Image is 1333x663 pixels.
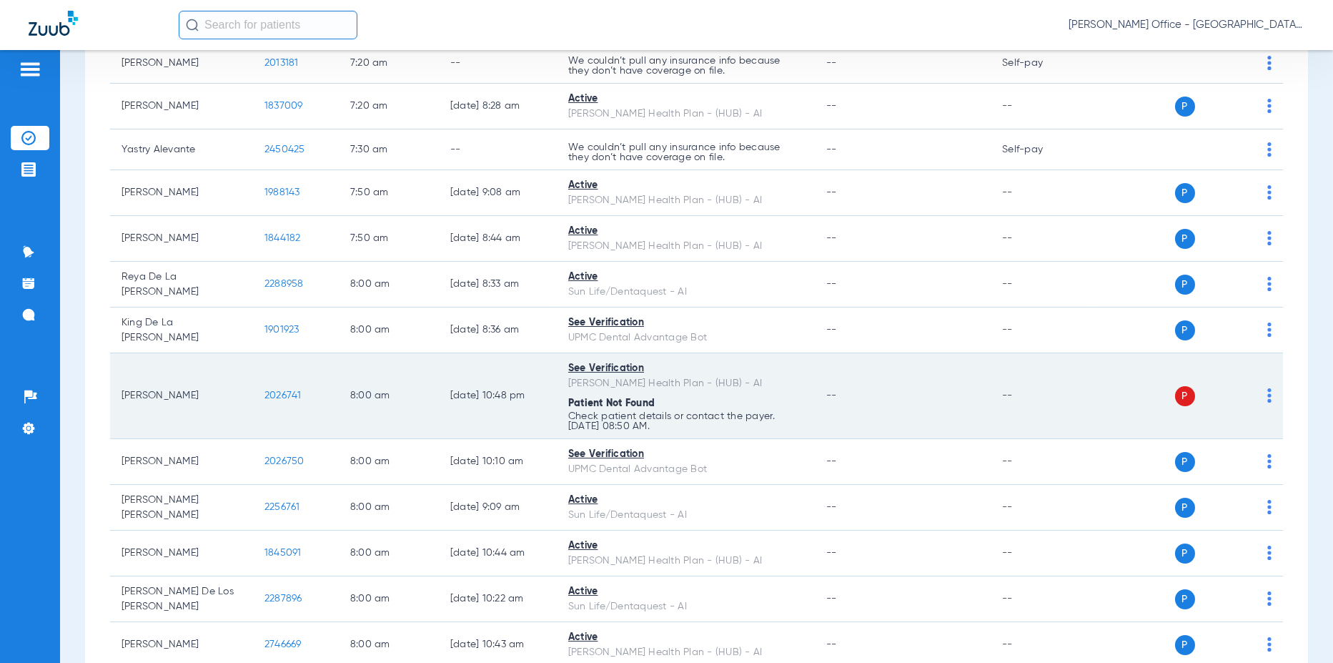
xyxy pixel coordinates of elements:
[826,144,837,154] span: --
[1235,231,1249,245] img: x.svg
[568,361,803,376] div: See Verification
[991,353,1087,439] td: --
[1175,386,1195,406] span: P
[568,398,655,408] span: Patient Not Found
[339,308,439,353] td: 8:00 AM
[991,43,1087,84] td: Self-pay
[264,456,304,466] span: 2026750
[826,325,837,335] span: --
[568,599,803,614] div: Sun Life/Dentaquest - AI
[991,576,1087,622] td: --
[826,101,837,111] span: --
[1235,637,1249,652] img: x.svg
[568,285,803,300] div: Sun Life/Dentaquest - AI
[339,43,439,84] td: 7:20 AM
[568,270,803,285] div: Active
[991,531,1087,576] td: --
[339,262,439,308] td: 8:00 AM
[826,456,837,466] span: --
[826,233,837,243] span: --
[110,129,253,170] td: Yastry Alevante
[991,170,1087,216] td: --
[264,594,302,604] span: 2287896
[339,485,439,531] td: 8:00 AM
[439,170,557,216] td: [DATE] 9:08 AM
[1267,56,1272,70] img: group-dot-blue.svg
[439,576,557,622] td: [DATE] 10:22 AM
[339,170,439,216] td: 7:50 AM
[1235,454,1249,468] img: x.svg
[1235,591,1249,606] img: x.svg
[19,61,41,78] img: hamburger-icon
[568,539,803,554] div: Active
[991,262,1087,308] td: --
[991,129,1087,170] td: Self-pay
[339,576,439,622] td: 8:00 AM
[1235,185,1249,200] img: x.svg
[568,630,803,645] div: Active
[439,353,557,439] td: [DATE] 10:48 PM
[568,493,803,508] div: Active
[264,58,299,68] span: 2013181
[1267,99,1272,113] img: group-dot-blue.svg
[826,594,837,604] span: --
[991,485,1087,531] td: --
[1175,452,1195,472] span: P
[339,439,439,485] td: 8:00 AM
[826,58,837,68] span: --
[1175,320,1195,340] span: P
[264,325,299,335] span: 1901923
[991,308,1087,353] td: --
[1267,500,1272,514] img: group-dot-blue.svg
[339,531,439,576] td: 8:00 AM
[826,279,837,289] span: --
[1235,277,1249,291] img: x.svg
[568,411,803,431] p: Check patient details or contact the payer. [DATE] 08:50 AM.
[264,391,302,401] span: 2026741
[110,170,253,216] td: [PERSON_NAME]
[1267,277,1272,291] img: group-dot-blue.svg
[1267,454,1272,468] img: group-dot-blue.svg
[568,315,803,330] div: See Verification
[264,233,301,243] span: 1844182
[1175,635,1195,655] span: P
[826,548,837,558] span: --
[568,447,803,462] div: See Verification
[264,144,305,154] span: 2450425
[1175,498,1195,518] span: P
[568,56,803,76] p: We couldn’t pull any insurance info because they don’t have coverage on file.
[1267,185,1272,200] img: group-dot-blue.svg
[439,485,557,531] td: [DATE] 9:09 AM
[568,224,803,239] div: Active
[1175,589,1195,609] span: P
[1235,500,1249,514] img: x.svg
[264,548,302,558] span: 1845091
[826,502,837,512] span: --
[1267,546,1272,560] img: group-dot-blue.svg
[568,330,803,345] div: UPMC Dental Advantage Bot
[264,502,300,512] span: 2256761
[1175,183,1195,203] span: P
[568,584,803,599] div: Active
[1175,229,1195,249] span: P
[1175,275,1195,295] span: P
[826,187,837,197] span: --
[1069,18,1304,32] span: [PERSON_NAME] Office - [GEOGRAPHIC_DATA]
[568,239,803,254] div: [PERSON_NAME] Health Plan - (HUB) - AI
[110,308,253,353] td: King De La [PERSON_NAME]
[110,262,253,308] td: Reya De La [PERSON_NAME]
[1235,388,1249,403] img: x.svg
[568,376,803,391] div: [PERSON_NAME] Health Plan - (HUB) - AI
[264,187,300,197] span: 1988143
[264,101,303,111] span: 1837009
[439,262,557,308] td: [DATE] 8:33 AM
[110,576,253,622] td: [PERSON_NAME] De Los [PERSON_NAME]
[568,142,803,162] p: We couldn’t pull any insurance info because they don’t have coverage on file.
[439,216,557,262] td: [DATE] 8:44 AM
[568,193,803,208] div: [PERSON_NAME] Health Plan - (HUB) - AI
[110,216,253,262] td: [PERSON_NAME]
[439,84,557,129] td: [DATE] 8:28 AM
[568,178,803,193] div: Active
[439,531,557,576] td: [DATE] 10:44 AM
[439,308,557,353] td: [DATE] 8:36 AM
